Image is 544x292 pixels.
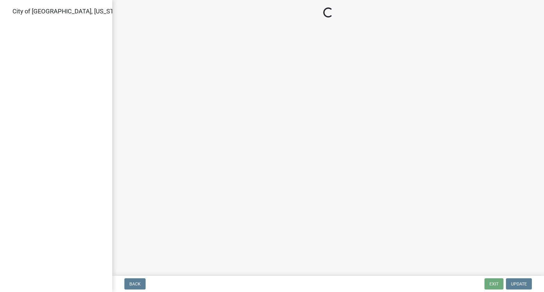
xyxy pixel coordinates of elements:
[12,7,126,15] span: City of [GEOGRAPHIC_DATA], [US_STATE]
[129,281,141,286] span: Back
[124,278,146,290] button: Back
[506,278,532,290] button: Update
[511,281,527,286] span: Update
[484,278,503,290] button: Exit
